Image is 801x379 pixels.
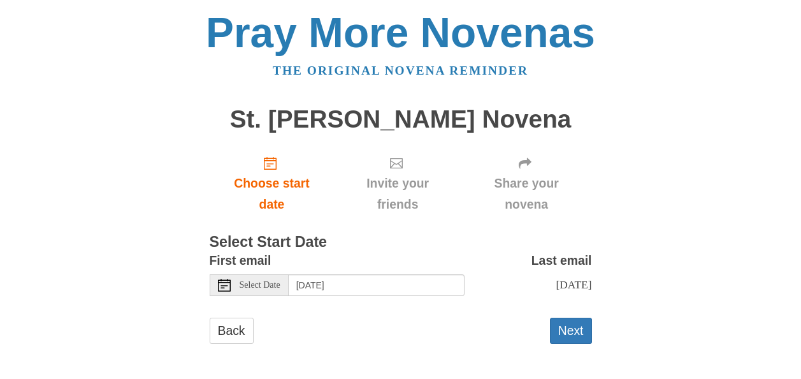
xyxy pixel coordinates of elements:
span: Select Date [240,281,280,290]
span: Share your novena [474,173,579,215]
a: Choose start date [210,145,335,221]
span: Invite your friends [347,173,448,215]
a: Pray More Novenas [206,9,595,56]
div: Click "Next" to confirm your start date first. [461,145,592,221]
h3: Select Start Date [210,234,592,251]
label: Last email [531,250,592,271]
button: Next [550,318,592,344]
h1: St. [PERSON_NAME] Novena [210,106,592,133]
div: Click "Next" to confirm your start date first. [334,145,461,221]
span: [DATE] [556,278,591,291]
label: First email [210,250,271,271]
a: The original novena reminder [273,64,528,77]
span: Choose start date [222,173,322,215]
a: Back [210,318,254,344]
